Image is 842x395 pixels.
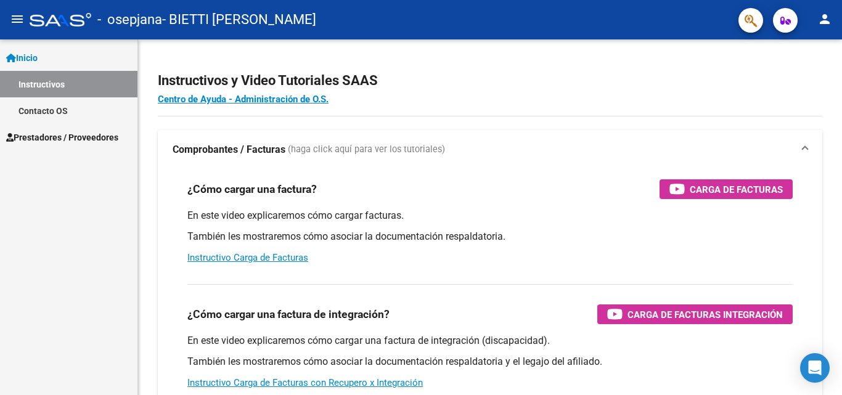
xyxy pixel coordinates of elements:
[187,230,793,243] p: También les mostraremos cómo asociar la documentación respaldatoria.
[660,179,793,199] button: Carga de Facturas
[288,143,445,157] span: (haga click aquí para ver los tutoriales)
[158,130,822,169] mat-expansion-panel-header: Comprobantes / Facturas (haga click aquí para ver los tutoriales)
[187,209,793,222] p: En este video explicaremos cómo cargar facturas.
[158,94,329,105] a: Centro de Ayuda - Administración de O.S.
[187,252,308,263] a: Instructivo Carga de Facturas
[97,6,162,33] span: - osepjana
[162,6,316,33] span: - BIETTI [PERSON_NAME]
[690,182,783,197] span: Carga de Facturas
[627,307,783,322] span: Carga de Facturas Integración
[187,306,390,323] h3: ¿Cómo cargar una factura de integración?
[187,334,793,348] p: En este video explicaremos cómo cargar una factura de integración (discapacidad).
[10,12,25,26] mat-icon: menu
[6,51,38,65] span: Inicio
[158,69,822,92] h2: Instructivos y Video Tutoriales SAAS
[597,304,793,324] button: Carga de Facturas Integración
[817,12,832,26] mat-icon: person
[6,131,118,144] span: Prestadores / Proveedores
[173,143,285,157] strong: Comprobantes / Facturas
[800,353,830,383] div: Open Intercom Messenger
[187,377,423,388] a: Instructivo Carga de Facturas con Recupero x Integración
[187,355,793,369] p: También les mostraremos cómo asociar la documentación respaldatoria y el legajo del afiliado.
[187,181,317,198] h3: ¿Cómo cargar una factura?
